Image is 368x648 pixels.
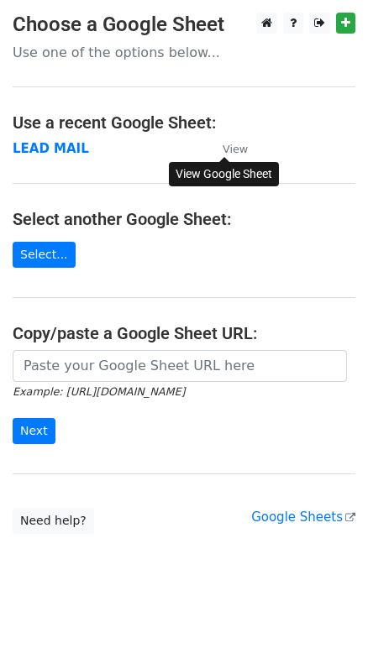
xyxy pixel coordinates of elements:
[13,323,355,343] h4: Copy/paste a Google Sheet URL:
[13,141,89,156] a: LEAD MAIL
[13,350,347,382] input: Paste your Google Sheet URL here
[13,44,355,61] p: Use one of the options below...
[13,112,355,133] h4: Use a recent Google Sheet:
[251,510,355,525] a: Google Sheets
[13,242,76,268] a: Select...
[13,508,94,534] a: Need help?
[206,141,248,156] a: View
[13,209,355,229] h4: Select another Google Sheet:
[223,143,248,155] small: View
[13,418,55,444] input: Next
[13,13,355,37] h3: Choose a Google Sheet
[169,162,279,186] div: View Google Sheet
[13,385,185,398] small: Example: [URL][DOMAIN_NAME]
